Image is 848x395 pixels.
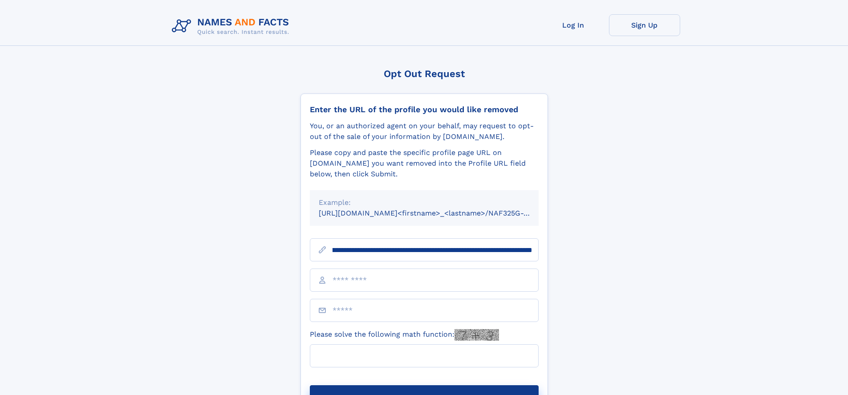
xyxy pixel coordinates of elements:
[319,197,530,208] div: Example:
[168,14,296,38] img: Logo Names and Facts
[319,209,556,217] small: [URL][DOMAIN_NAME]<firstname>_<lastname>/NAF325G-xxxxxxxx
[300,68,548,79] div: Opt Out Request
[310,329,499,341] label: Please solve the following math function:
[310,121,539,142] div: You, or an authorized agent on your behalf, may request to opt-out of the sale of your informatio...
[310,147,539,179] div: Please copy and paste the specific profile page URL on [DOMAIN_NAME] you want removed into the Pr...
[609,14,680,36] a: Sign Up
[538,14,609,36] a: Log In
[310,105,539,114] div: Enter the URL of the profile you would like removed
